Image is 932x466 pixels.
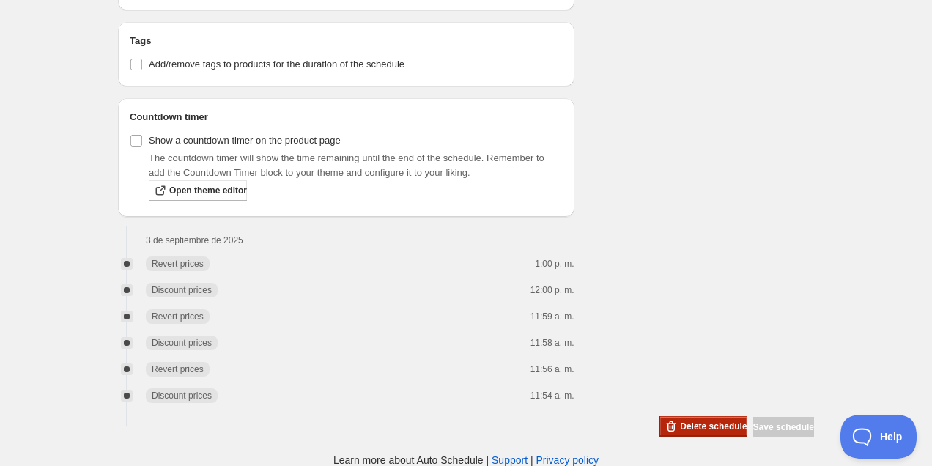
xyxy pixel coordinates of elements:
span: Show a countdown timer on the product page [149,135,341,146]
span: Delete schedule [680,421,747,432]
p: 11:56 a. m. [508,363,574,375]
span: Add/remove tags to products for the duration of the schedule [149,59,404,70]
a: Open theme editor [149,180,247,201]
p: 11:58 a. m. [508,337,574,349]
span: Discount prices [152,337,212,349]
h2: 3 de septiembre de 2025 [146,234,503,246]
h2: Countdown timer [130,110,563,125]
h2: Tags [130,34,563,48]
a: Support [492,454,528,466]
p: 11:54 a. m. [508,390,574,402]
p: 1:00 p. m. [508,258,574,270]
span: Revert prices [152,311,204,322]
span: Open theme editor [169,185,247,196]
p: 12:00 p. m. [508,284,574,296]
p: 11:59 a. m. [508,311,574,322]
span: Discount prices [152,284,212,296]
p: The countdown timer will show the time remaining until the end of the schedule. Remember to add t... [149,151,563,180]
span: Revert prices [152,363,204,375]
button: Delete schedule [659,416,747,437]
span: Discount prices [152,390,212,402]
a: Privacy policy [536,454,599,466]
span: Revert prices [152,258,204,270]
iframe: Toggle Customer Support [840,415,917,459]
